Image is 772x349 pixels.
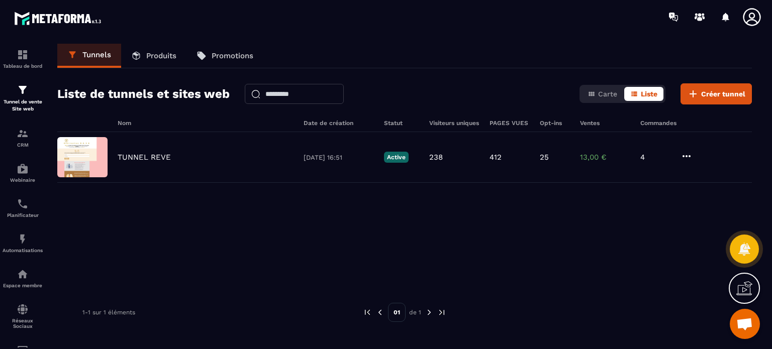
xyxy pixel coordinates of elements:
img: formation [17,128,29,140]
p: Produits [146,51,176,60]
p: Active [384,152,409,163]
a: automationsautomationsEspace membre [3,261,43,296]
p: 1-1 sur 1 éléments [82,309,135,316]
img: automations [17,233,29,245]
a: Promotions [186,44,263,68]
a: formationformationCRM [3,120,43,155]
img: image [57,137,108,177]
img: next [437,308,446,317]
p: 25 [540,153,549,162]
span: Carte [598,90,617,98]
span: Liste [641,90,657,98]
a: Tunnels [57,44,121,68]
p: [DATE] 16:51 [304,154,374,161]
p: Réseaux Sociaux [3,318,43,329]
img: formation [17,84,29,96]
div: Ouvrir le chat [730,309,760,339]
a: formationformationTableau de bord [3,41,43,76]
p: Planificateur [3,212,43,218]
img: automations [17,268,29,280]
a: schedulerschedulerPlanificateur [3,190,43,225]
p: Tunnels [82,50,111,59]
p: 412 [490,153,502,162]
a: Produits [121,44,186,68]
a: automationsautomationsAutomatisations [3,225,43,261]
h6: Statut [384,120,419,127]
img: formation [17,49,29,61]
h6: Commandes [640,120,677,127]
p: Automatisations [3,248,43,253]
p: 13,00 € [580,153,630,162]
p: Webinaire [3,177,43,183]
button: Liste [624,87,663,101]
p: 238 [429,153,443,162]
p: 01 [388,303,406,322]
img: scheduler [17,198,29,210]
button: Carte [582,87,623,101]
h6: Opt-ins [540,120,570,127]
h6: Visiteurs uniques [429,120,479,127]
a: formationformationTunnel de vente Site web [3,76,43,120]
p: Tableau de bord [3,63,43,69]
h6: Nom [118,120,294,127]
a: automationsautomationsWebinaire [3,155,43,190]
p: CRM [3,142,43,148]
p: Promotions [212,51,253,60]
h6: PAGES VUES [490,120,530,127]
img: next [425,308,434,317]
img: logo [14,9,105,28]
h6: Ventes [580,120,630,127]
img: automations [17,163,29,175]
h6: Date de création [304,120,374,127]
h2: Liste de tunnels et sites web [57,84,230,104]
p: Espace membre [3,283,43,288]
button: Créer tunnel [681,83,752,104]
img: prev [363,308,372,317]
p: Tunnel de vente Site web [3,98,43,112]
p: TUNNEL REVE [118,153,171,162]
span: Créer tunnel [701,89,745,99]
img: social-network [17,303,29,315]
p: de 1 [409,308,421,316]
p: 4 [640,153,670,162]
img: prev [375,308,384,317]
a: social-networksocial-networkRéseaux Sociaux [3,296,43,336]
